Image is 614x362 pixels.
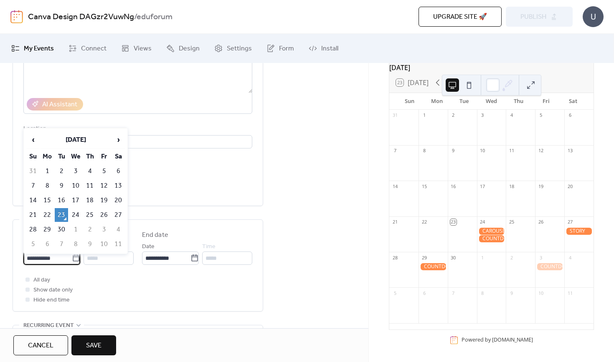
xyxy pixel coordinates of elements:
[10,10,23,23] img: logo
[83,237,96,251] td: 9
[567,183,573,189] div: 20
[462,337,533,344] div: Powered by
[492,337,533,344] a: [DOMAIN_NAME]
[450,254,457,261] div: 30
[538,290,544,296] div: 10
[83,194,96,207] td: 18
[112,150,125,163] th: Sa
[33,285,73,295] span: Show date only
[396,93,423,110] div: Sun
[97,237,111,251] td: 10
[55,150,68,163] th: Tu
[508,148,515,154] div: 11
[508,112,515,118] div: 4
[423,93,450,110] div: Mon
[477,235,506,242] div: COUNTDOWN -10 DAYS
[27,131,39,148] span: ‹
[71,335,116,355] button: Save
[69,208,82,222] td: 24
[567,219,573,225] div: 27
[41,237,54,251] td: 6
[389,63,594,73] div: [DATE]
[55,237,68,251] td: 7
[160,37,206,60] a: Design
[450,219,457,225] div: 23
[433,12,487,22] span: Upgrade site 🚀
[41,179,54,193] td: 8
[567,254,573,261] div: 4
[97,150,111,163] th: Fr
[532,93,559,110] div: Fri
[392,219,398,225] div: 21
[23,124,251,134] div: Location
[535,263,564,270] div: COUNTDOWN -1 DAY
[26,150,40,163] th: Su
[97,223,111,236] td: 3
[41,208,54,222] td: 22
[83,208,96,222] td: 25
[41,194,54,207] td: 15
[450,290,457,296] div: 7
[55,194,68,207] td: 16
[26,208,40,222] td: 21
[83,223,96,236] td: 2
[421,148,427,154] div: 8
[450,148,457,154] div: 9
[508,254,515,261] div: 2
[142,230,168,240] div: End date
[392,112,398,118] div: 31
[28,341,53,351] span: Cancel
[69,237,82,251] td: 8
[112,179,125,193] td: 13
[480,254,486,261] div: 1
[115,37,158,60] a: Views
[33,275,50,285] span: All day
[41,131,111,149] th: [DATE]
[480,148,486,154] div: 10
[421,254,427,261] div: 29
[567,290,573,296] div: 11
[480,290,486,296] div: 8
[302,37,345,60] a: Install
[421,290,427,296] div: 6
[480,219,486,225] div: 24
[26,237,40,251] td: 5
[421,112,427,118] div: 1
[62,37,113,60] a: Connect
[112,208,125,222] td: 27
[13,335,68,355] button: Cancel
[112,194,125,207] td: 20
[421,219,427,225] div: 22
[392,290,398,296] div: 5
[227,44,252,54] span: Settings
[112,237,125,251] td: 11
[583,6,604,27] div: U
[505,93,532,110] div: Thu
[478,93,505,110] div: Wed
[83,164,96,178] td: 4
[202,242,216,252] span: Time
[41,164,54,178] td: 1
[421,183,427,189] div: 15
[97,179,111,193] td: 12
[69,194,82,207] td: 17
[567,148,573,154] div: 13
[477,228,506,235] div: CAROUSEL
[538,219,544,225] div: 26
[179,44,200,54] span: Design
[97,164,111,178] td: 5
[55,223,68,236] td: 30
[55,208,68,222] td: 23
[538,148,544,154] div: 12
[392,183,398,189] div: 14
[134,9,137,25] b: /
[508,219,515,225] div: 25
[450,183,457,189] div: 16
[137,9,173,25] b: eduforum
[480,183,486,189] div: 17
[450,112,457,118] div: 2
[392,148,398,154] div: 7
[112,223,125,236] td: 4
[69,179,82,193] td: 10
